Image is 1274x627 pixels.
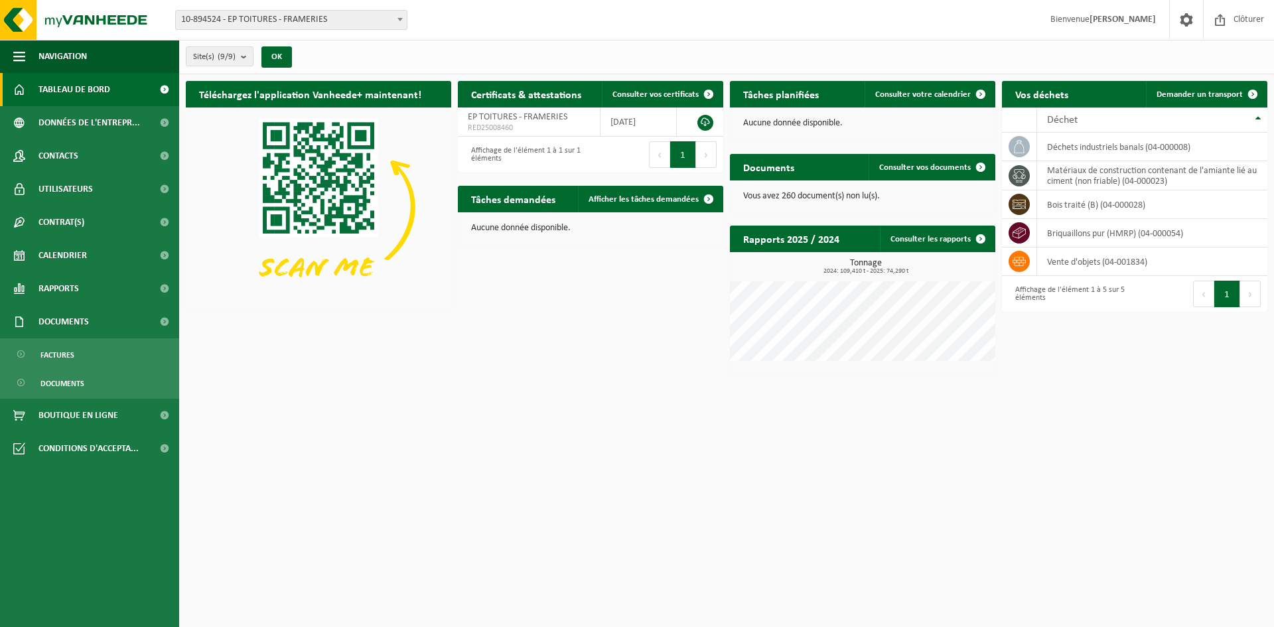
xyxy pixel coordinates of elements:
[458,81,595,107] h2: Certificats & attestations
[38,239,87,272] span: Calendrier
[1037,247,1267,276] td: vente d'objets (04-001834)
[1037,190,1267,219] td: bois traité (B) (04-000028)
[38,40,87,73] span: Navigation
[589,195,699,204] span: Afficher les tâches demandées
[186,107,451,307] img: Download de VHEPlus App
[696,141,717,168] button: Next
[40,342,74,368] span: Factures
[186,81,435,107] h2: Téléchargez l'application Vanheede+ maintenant!
[1157,90,1243,99] span: Demander un transport
[1047,115,1078,125] span: Déchet
[175,10,407,30] span: 10-894524 - EP TOITURES - FRAMERIES
[1037,219,1267,247] td: briquaillons pur (HMRP) (04-000054)
[468,112,567,122] span: EP TOITURES - FRAMERIES
[40,371,84,396] span: Documents
[1193,281,1214,307] button: Previous
[38,272,79,305] span: Rapports
[468,123,590,133] span: RED25008460
[1037,133,1267,161] td: déchets industriels banals (04-000008)
[38,399,118,432] span: Boutique en ligne
[458,186,569,212] h2: Tâches demandées
[38,432,139,465] span: Conditions d'accepta...
[737,259,995,275] h3: Tonnage
[879,163,971,172] span: Consulter vos documents
[612,90,699,99] span: Consulter vos certificats
[875,90,971,99] span: Consulter votre calendrier
[1146,81,1266,107] a: Demander un transport
[1037,161,1267,190] td: matériaux de construction contenant de l'amiante lié au ciment (non friable) (04-000023)
[38,139,78,173] span: Contacts
[649,141,670,168] button: Previous
[38,305,89,338] span: Documents
[1240,281,1261,307] button: Next
[193,47,236,67] span: Site(s)
[1090,15,1156,25] strong: [PERSON_NAME]
[730,226,853,251] h2: Rapports 2025 / 2024
[730,154,808,180] h2: Documents
[3,342,176,367] a: Factures
[880,226,994,252] a: Consulter les rapports
[38,106,140,139] span: Données de l'entrepr...
[743,192,982,201] p: Vous avez 260 document(s) non lu(s).
[218,52,236,61] count: (9/9)
[602,81,722,107] a: Consulter vos certificats
[601,107,677,137] td: [DATE]
[737,268,995,275] span: 2024: 109,410 t - 2025: 74,290 t
[38,73,110,106] span: Tableau de bord
[464,140,584,169] div: Affichage de l'élément 1 à 1 sur 1 éléments
[730,81,832,107] h2: Tâches planifiées
[3,370,176,395] a: Documents
[261,46,292,68] button: OK
[865,81,994,107] a: Consulter votre calendrier
[869,154,994,180] a: Consulter vos documents
[176,11,407,29] span: 10-894524 - EP TOITURES - FRAMERIES
[471,224,710,233] p: Aucune donnée disponible.
[186,46,253,66] button: Site(s)(9/9)
[743,119,982,128] p: Aucune donnée disponible.
[1214,281,1240,307] button: 1
[38,173,93,206] span: Utilisateurs
[578,186,722,212] a: Afficher les tâches demandées
[1009,279,1128,309] div: Affichage de l'élément 1 à 5 sur 5 éléments
[1002,81,1082,107] h2: Vos déchets
[38,206,84,239] span: Contrat(s)
[670,141,696,168] button: 1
